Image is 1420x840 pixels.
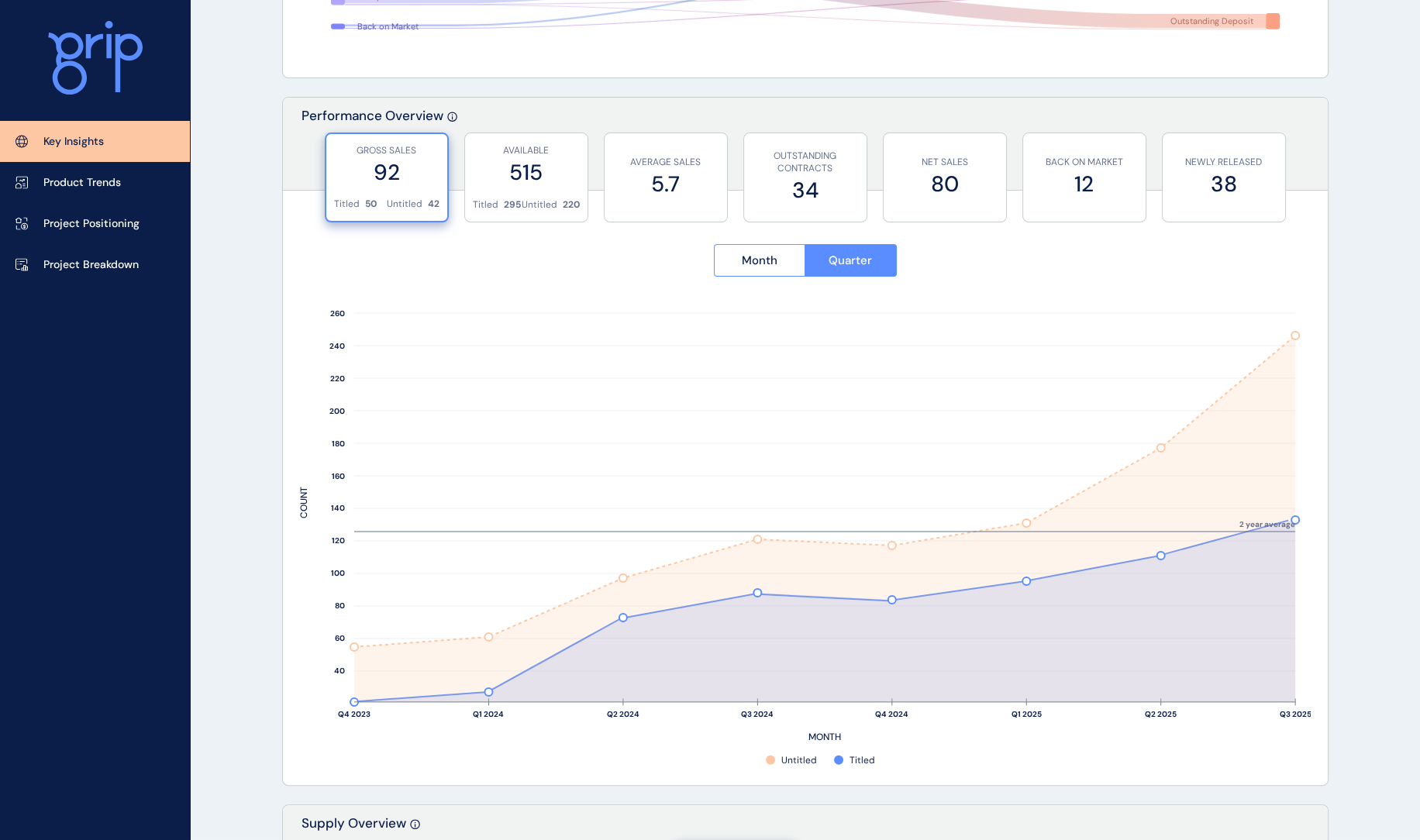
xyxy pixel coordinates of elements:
p: AVAILABLE [473,144,580,157]
p: Untitled [387,198,422,211]
text: Q1 2024 [473,709,504,719]
label: 80 [891,169,998,199]
p: Performance Overview [302,107,443,190]
label: 12 [1031,169,1138,199]
p: BACK ON MARKET [1031,156,1138,169]
text: 160 [332,471,345,481]
label: 5.7 [612,169,719,199]
p: 220 [563,198,580,212]
label: 515 [473,157,580,188]
text: Q3 2025 [1280,709,1311,719]
text: Q4 2024 [875,709,908,719]
text: 120 [332,536,345,546]
text: Q4 2023 [338,709,371,719]
span: Quarter [829,253,872,268]
text: Q2 2025 [1145,709,1177,719]
label: 92 [334,157,439,188]
p: 42 [428,198,439,211]
text: MONTH [808,731,841,743]
text: 260 [330,308,345,318]
p: AVERAGE SALES [612,156,719,169]
p: NEWLY RELEASED [1170,156,1277,169]
text: 100 [331,569,345,579]
p: Project Positioning [43,216,140,232]
p: OUTSTANDING CONTRACTS [752,150,859,176]
text: 2 year average [1239,519,1295,529]
button: Quarter [805,244,897,277]
p: Product Trends [43,175,121,191]
p: Project Breakdown [43,257,139,273]
text: Q2 2024 [607,709,639,719]
text: Q1 2025 [1012,709,1042,719]
label: 34 [752,175,859,205]
p: 295 [504,198,521,212]
text: COUNT [298,487,310,518]
button: Month [714,244,805,277]
text: 220 [330,374,345,384]
text: Q3 2024 [741,709,774,719]
p: 50 [365,198,377,211]
text: 60 [335,634,345,644]
text: 180 [332,439,345,449]
p: Untitled [522,198,557,212]
span: Month [742,253,777,268]
p: Key Insights [43,134,104,150]
text: 240 [329,341,345,351]
p: GROSS SALES [334,144,439,157]
p: Titled [473,198,498,212]
p: NET SALES [891,156,998,169]
p: Titled [334,198,360,211]
text: 40 [334,666,345,676]
text: 200 [329,406,345,416]
label: 38 [1170,169,1277,199]
text: 140 [331,504,345,514]
text: 80 [335,601,345,611]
